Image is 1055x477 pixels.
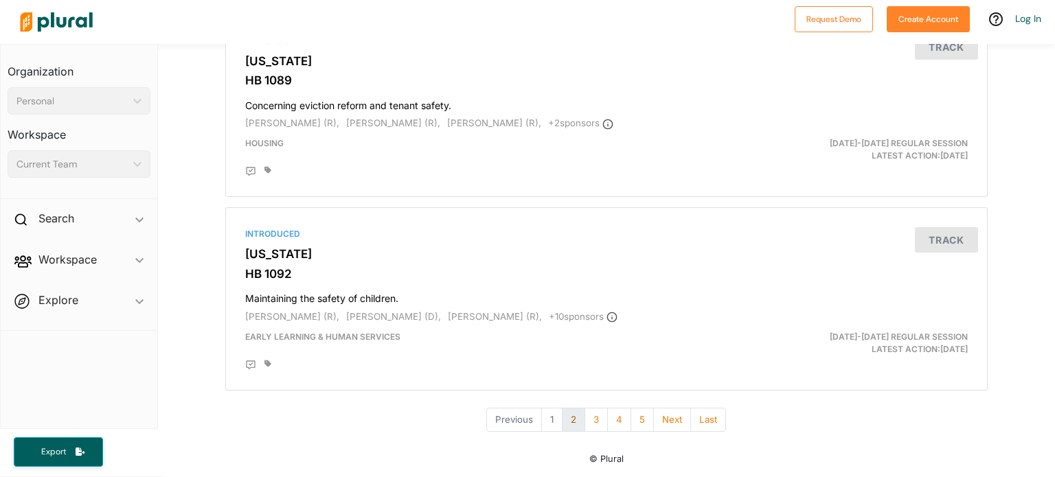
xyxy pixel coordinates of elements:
[264,360,271,368] div: Add tags
[830,138,968,148] span: [DATE]-[DATE] Regular Session
[245,311,339,322] span: [PERSON_NAME] (R),
[245,93,968,112] h4: Concerning eviction reform and tenant safety.
[245,267,968,281] h3: HB 1092
[795,11,873,25] a: Request Demo
[730,137,978,162] div: Latest Action: [DATE]
[915,34,978,60] button: Track
[830,331,968,342] span: [DATE]-[DATE] Regular Session
[795,6,873,32] button: Request Demo
[447,117,541,128] span: [PERSON_NAME] (R),
[245,138,284,148] span: Housing
[245,286,968,305] h4: Maintaining the safety of children.
[631,408,654,432] button: 5
[607,408,631,432] button: 4
[32,446,76,458] span: Export
[245,360,256,371] div: Add Position Statement
[14,437,103,467] button: Export
[245,54,968,68] h3: [US_STATE]
[549,311,617,322] span: + 10 sponsor s
[8,51,150,82] h3: Organization
[653,408,691,432] button: Next
[730,331,978,356] div: Latest Action: [DATE]
[448,311,542,322] span: [PERSON_NAME] (R),
[887,6,970,32] button: Create Account
[346,117,440,128] span: [PERSON_NAME] (R),
[915,227,978,253] button: Track
[264,166,271,174] div: Add tags
[585,408,608,432] button: 3
[16,94,128,108] div: Personal
[562,408,585,432] button: 2
[690,408,726,432] button: Last
[245,247,968,261] h3: [US_STATE]
[589,454,624,464] small: © Plural
[1015,12,1041,25] a: Log In
[887,11,970,25] a: Create Account
[548,117,613,128] span: + 2 sponsor s
[8,115,150,145] h3: Workspace
[245,228,968,240] div: Introduced
[346,311,441,322] span: [PERSON_NAME] (D),
[245,331,400,342] span: Early Learning & Human Services
[16,157,128,172] div: Current Team
[245,73,968,87] h3: HB 1089
[38,211,74,226] h2: Search
[245,166,256,177] div: Add Position Statement
[245,117,339,128] span: [PERSON_NAME] (R),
